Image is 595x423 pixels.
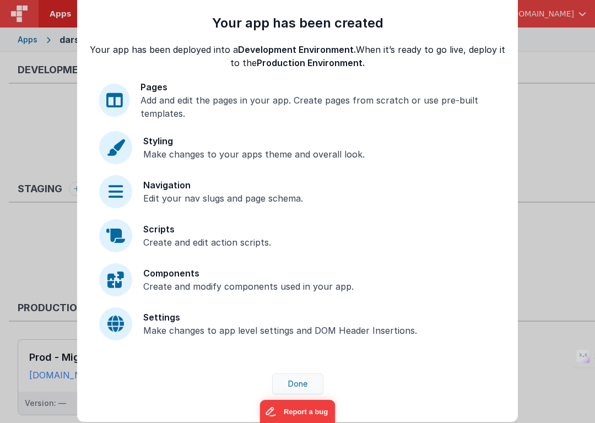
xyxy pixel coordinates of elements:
span: Development Environment. [238,44,356,55]
div: Your app has been created [212,14,383,32]
div: Scripts [143,223,271,236]
div: Styling [143,134,365,148]
div: Components [143,267,354,280]
div: Make changes to your apps theme and overall look. [143,148,365,161]
button: Done [272,373,323,394]
div: Add and edit the pages in your app. Create pages from scratch or use pre-built templates. [140,94,496,120]
iframe: Marker.io feedback button [260,400,336,423]
div: Your app has been deployed into a When it’s ready to go live, deploy it to the [88,43,507,69]
div: Navigation [143,178,303,192]
div: Create and edit action scripts. [143,236,271,249]
div: Make changes to app level settings and DOM Header Insertions. [143,324,417,337]
div: Create and modify components used in your app. [143,280,354,293]
span: Production Environment. [257,57,365,68]
div: Pages [140,80,496,94]
div: Settings [143,311,417,324]
div: Edit your nav slugs and page schema. [143,192,303,205]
